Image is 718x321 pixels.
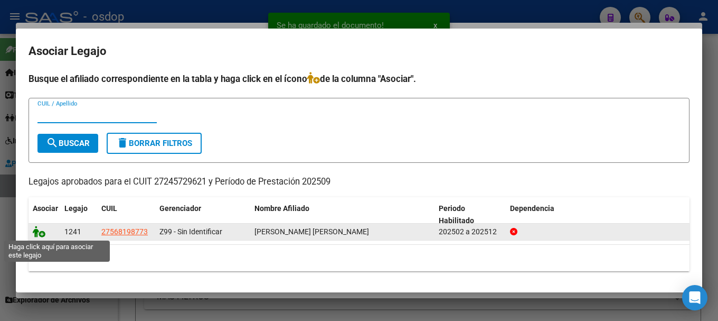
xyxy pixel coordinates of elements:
datatable-header-cell: Nombre Afiliado [250,197,434,232]
mat-icon: search [46,136,59,149]
span: BOCZAR ISABELLA AYLEN [254,227,369,236]
span: Periodo Habilitado [439,204,474,225]
span: Z99 - Sin Identificar [159,227,222,236]
div: 202502 a 202512 [439,226,502,238]
p: Legajos aprobados para el CUIT 27245729621 y Período de Prestación 202509 [29,176,689,189]
span: Legajo [64,204,88,213]
button: Buscar [37,134,98,153]
span: CUIL [101,204,117,213]
span: 27568198773 [101,227,148,236]
mat-icon: delete [116,136,129,149]
button: Borrar Filtros [107,133,202,154]
span: Dependencia [510,204,554,213]
datatable-header-cell: Gerenciador [155,197,250,232]
span: 1241 [64,227,81,236]
datatable-header-cell: Asociar [29,197,60,232]
datatable-header-cell: CUIL [97,197,155,232]
div: Open Intercom Messenger [682,285,707,310]
span: Buscar [46,139,90,148]
datatable-header-cell: Dependencia [506,197,690,232]
datatable-header-cell: Periodo Habilitado [434,197,506,232]
span: Borrar Filtros [116,139,192,148]
div: 1 registros [29,245,689,271]
span: Gerenciador [159,204,201,213]
h2: Asociar Legajo [29,41,689,61]
span: Nombre Afiliado [254,204,309,213]
datatable-header-cell: Legajo [60,197,97,232]
h4: Busque el afiliado correspondiente en la tabla y haga click en el ícono de la columna "Asociar". [29,72,689,86]
span: Asociar [33,204,58,213]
